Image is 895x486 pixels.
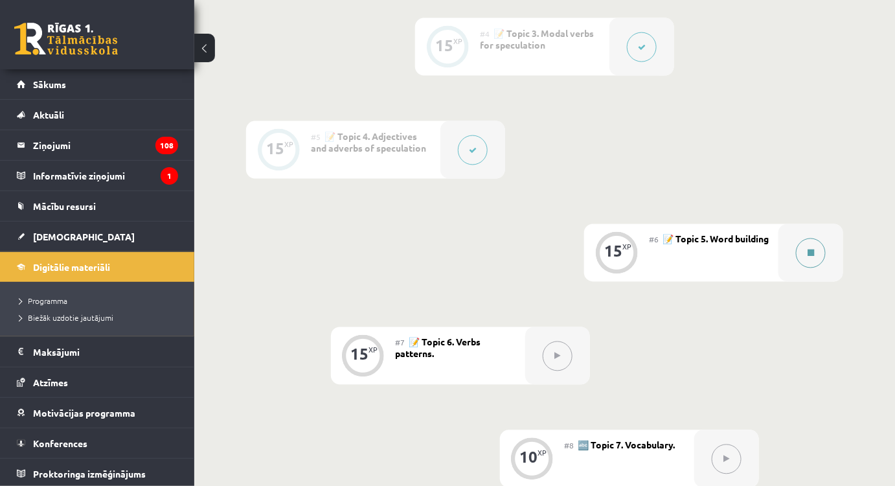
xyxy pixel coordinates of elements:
span: Mācību resursi [33,200,96,212]
div: XP [453,38,462,45]
a: Atzīmes [17,367,178,397]
div: 10 [520,452,538,463]
a: Rīgas 1. Tālmācības vidusskola [14,23,118,55]
span: Biežāk uzdotie jautājumi [19,312,113,323]
div: 15 [266,143,284,154]
a: Programma [19,295,181,307]
span: Motivācijas programma [33,407,135,419]
div: XP [369,347,378,354]
div: 15 [604,246,622,257]
div: XP [538,450,547,457]
a: Ziņojumi108 [17,130,178,160]
span: [DEMOGRAPHIC_DATA] [33,231,135,242]
span: Proktoringa izmēģinājums [33,468,146,480]
a: Informatīvie ziņojumi1 [17,161,178,191]
span: 📝 Topic 4. Adjectives and adverbs of speculation [311,130,426,154]
span: Digitālie materiāli [33,261,110,273]
div: XP [622,244,631,251]
a: Digitālie materiāli [17,252,178,282]
a: Biežāk uzdotie jautājumi [19,312,181,323]
a: Aktuāli [17,100,178,130]
a: Konferences [17,428,178,458]
span: Konferences [33,437,87,449]
a: Sākums [17,69,178,99]
legend: Ziņojumi [33,130,178,160]
div: XP [284,141,293,148]
span: 🔤 Topic 7. Vocabulary. [578,439,675,451]
span: 📝 Topic 3. Modal verbs for speculation [480,27,594,51]
span: #6 [649,235,659,245]
span: #7 [396,338,405,348]
span: #5 [311,132,321,142]
span: Aktuāli [33,109,64,121]
a: Mācību resursi [17,191,178,221]
span: 📝 Topic 6. Verbs patterns. [396,336,481,360]
i: 1 [161,167,178,185]
legend: Informatīvie ziņojumi [33,161,178,191]
a: Maksājumi [17,337,178,367]
i: 108 [155,137,178,154]
span: Sākums [33,78,66,90]
span: 📝 Topic 5. Word building [663,233,769,245]
div: 15 [435,40,453,51]
div: 15 [351,349,369,360]
a: [DEMOGRAPHIC_DATA] [17,222,178,251]
a: Motivācijas programma [17,398,178,428]
legend: Maksājumi [33,337,178,367]
span: Atzīmes [33,376,68,388]
span: #4 [480,29,490,39]
span: #8 [565,441,574,451]
span: Programma [19,295,67,306]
